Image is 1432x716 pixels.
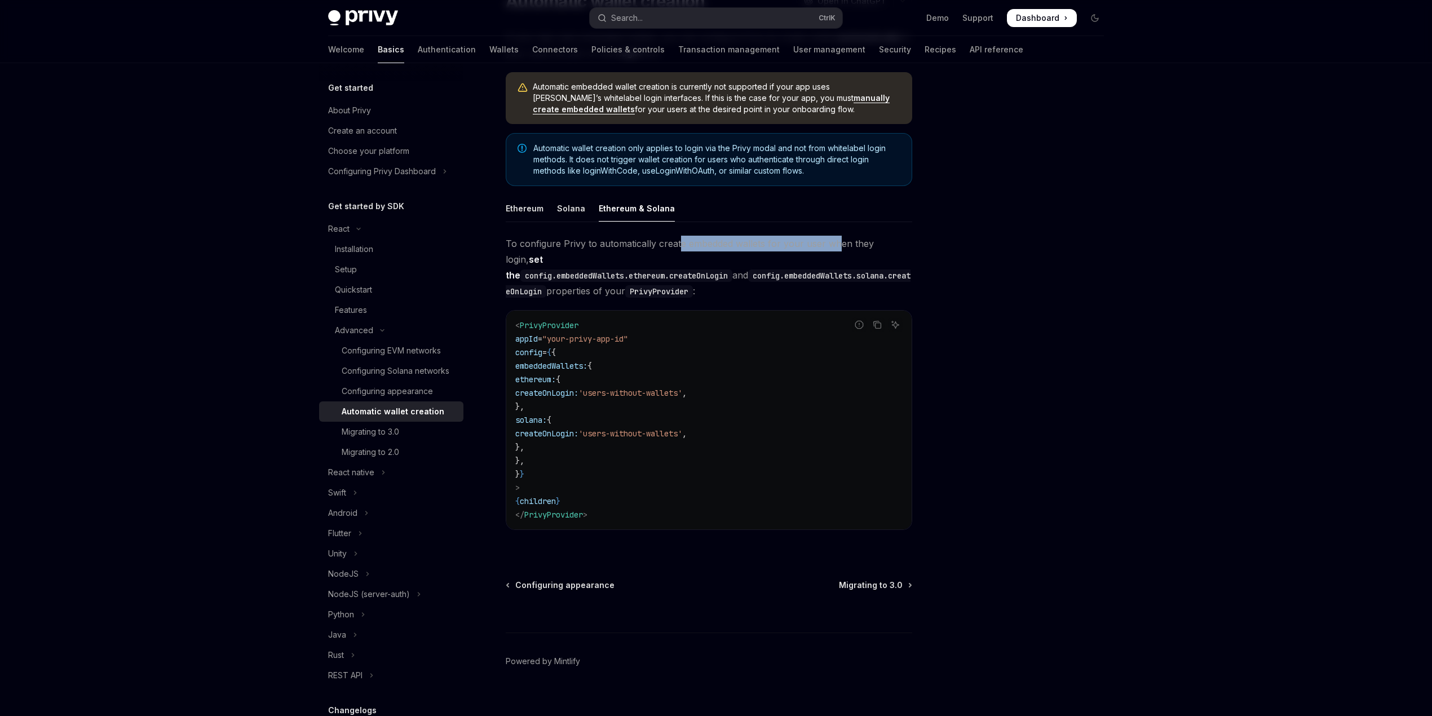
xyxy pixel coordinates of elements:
span: appId [515,334,538,344]
div: Android [328,506,357,520]
img: dark logo [328,10,398,26]
a: Demo [926,12,949,24]
div: React [328,222,350,236]
a: Authentication [418,36,476,63]
a: Setup [319,259,463,280]
button: Copy the contents from the code block [870,317,885,332]
a: Configuring Solana networks [319,361,463,381]
span: > [515,483,520,493]
button: Toggle Flutter section [319,523,463,543]
span: = [538,334,542,344]
a: API reference [970,36,1023,63]
svg: Note [518,144,527,153]
div: Configuring EVM networks [342,344,441,357]
div: Installation [335,242,373,256]
a: Migrating to 3.0 [839,580,911,591]
a: Installation [319,239,463,259]
span: < [515,320,520,330]
button: Toggle Configuring Privy Dashboard section [319,161,463,182]
div: Configuring Solana networks [342,364,449,378]
div: Migrating to 3.0 [342,425,399,439]
button: Toggle React section [319,219,463,239]
a: Migrating to 3.0 [319,422,463,442]
span: PrivyProvider [520,320,578,330]
button: Toggle React native section [319,462,463,483]
a: Wallets [489,36,519,63]
button: Toggle NodeJS section [319,564,463,584]
span: } [515,469,520,479]
button: Toggle NodeJS (server-auth) section [319,584,463,604]
button: Toggle Java section [319,625,463,645]
div: Swift [328,486,346,500]
div: Advanced [335,324,373,337]
div: React native [328,466,374,479]
span: children [520,496,556,506]
span: Automatic embedded wallet creation is currently not supported if your app uses [PERSON_NAME]’s wh... [533,81,901,115]
code: PrivyProvider [625,285,693,298]
button: Toggle Unity section [319,543,463,564]
a: Configuring appearance [507,580,615,591]
span: { [547,415,551,425]
div: NodeJS (server-auth) [328,587,410,601]
span: solana: [515,415,547,425]
a: Recipes [925,36,956,63]
span: { [587,361,592,371]
button: Toggle REST API section [319,665,463,686]
button: Toggle Rust section [319,645,463,665]
button: Toggle Advanced section [319,320,463,341]
div: Ethereum & Solana [599,195,675,222]
div: REST API [328,669,363,682]
div: Features [335,303,367,317]
span: = [542,347,547,357]
span: createOnLogin: [515,388,578,398]
a: Quickstart [319,280,463,300]
span: Automatic wallet creation only applies to login via the Privy modal and not from whitelabel login... [533,143,900,176]
h5: Get started by SDK [328,200,404,213]
a: Configuring EVM networks [319,341,463,361]
div: NodeJS [328,567,359,581]
div: About Privy [328,104,371,117]
a: Features [319,300,463,320]
a: About Privy [319,100,463,121]
div: Java [328,628,346,642]
svg: Warning [517,82,528,94]
div: Rust [328,648,344,662]
button: Open search [590,8,842,28]
span: 'users-without-wallets' [578,388,682,398]
button: Toggle Swift section [319,483,463,503]
span: config [515,347,542,357]
span: }, [515,442,524,452]
span: PrivyProvider [524,510,583,520]
span: , [682,428,687,439]
a: Welcome [328,36,364,63]
div: Setup [335,263,357,276]
a: Support [962,12,993,24]
span: }, [515,401,524,412]
a: Policies & controls [591,36,665,63]
a: Configuring appearance [319,381,463,401]
a: Connectors [532,36,578,63]
button: Ask AI [888,317,903,332]
span: }, [515,456,524,466]
span: Ctrl K [819,14,836,23]
a: Create an account [319,121,463,141]
a: Basics [378,36,404,63]
h5: Get started [328,81,373,95]
a: User management [793,36,865,63]
button: Toggle Android section [319,503,463,523]
span: { [515,496,520,506]
a: Security [879,36,911,63]
span: { [547,347,551,357]
span: embeddedWallets: [515,361,587,371]
span: Migrating to 3.0 [839,580,903,591]
a: Powered by Mintlify [506,656,580,667]
strong: set the [506,254,732,281]
button: Toggle Python section [319,604,463,625]
span: } [556,496,560,506]
div: Search... [611,11,643,25]
button: Report incorrect code [852,317,867,332]
span: createOnLogin: [515,428,578,439]
div: Flutter [328,527,351,540]
span: Dashboard [1016,12,1059,24]
div: Configuring appearance [342,384,433,398]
